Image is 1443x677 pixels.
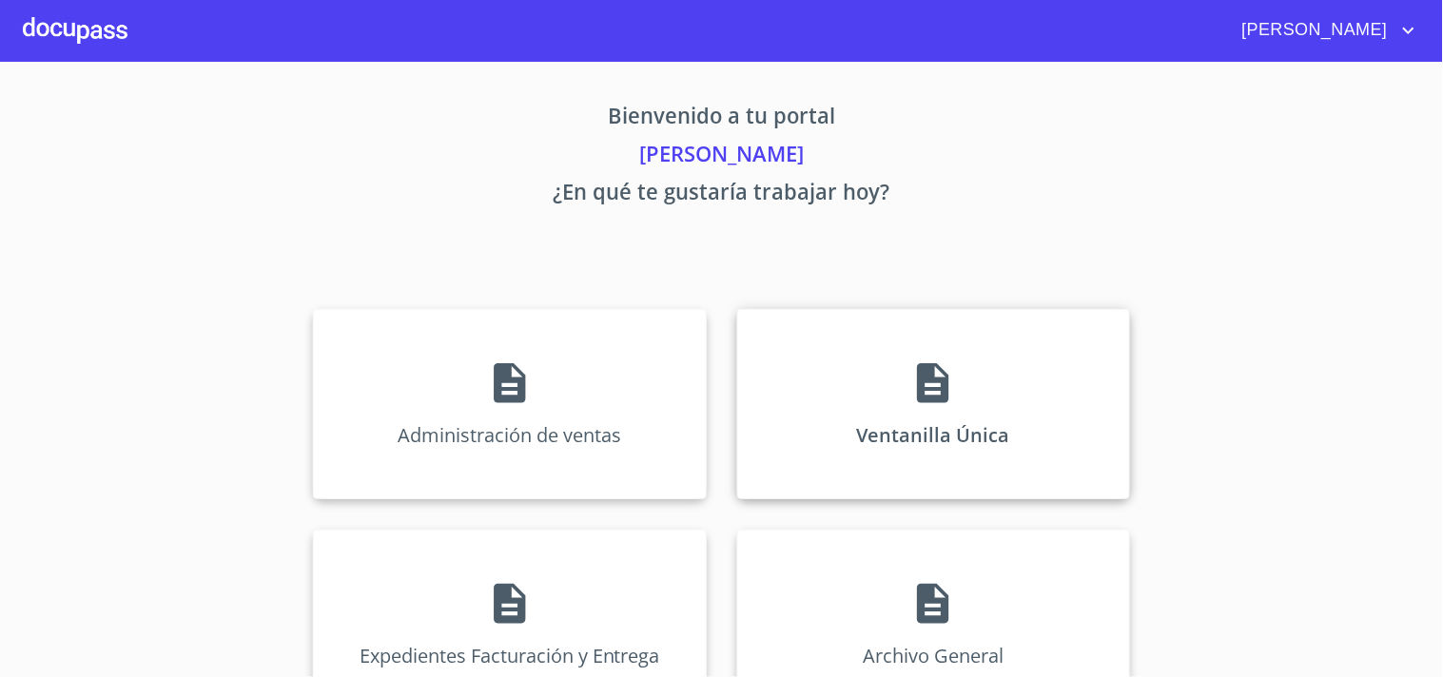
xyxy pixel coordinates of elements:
span: [PERSON_NAME] [1228,15,1397,46]
p: Archivo General [863,643,1004,668]
p: Expedientes Facturación y Entrega [360,643,660,668]
p: ¿En qué te gustaría trabajar hoy? [136,176,1308,214]
button: account of current user [1228,15,1420,46]
p: [PERSON_NAME] [136,138,1308,176]
p: Bienvenido a tu portal [136,100,1308,138]
p: Ventanilla Única [857,422,1010,448]
p: Administración de ventas [398,422,621,448]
